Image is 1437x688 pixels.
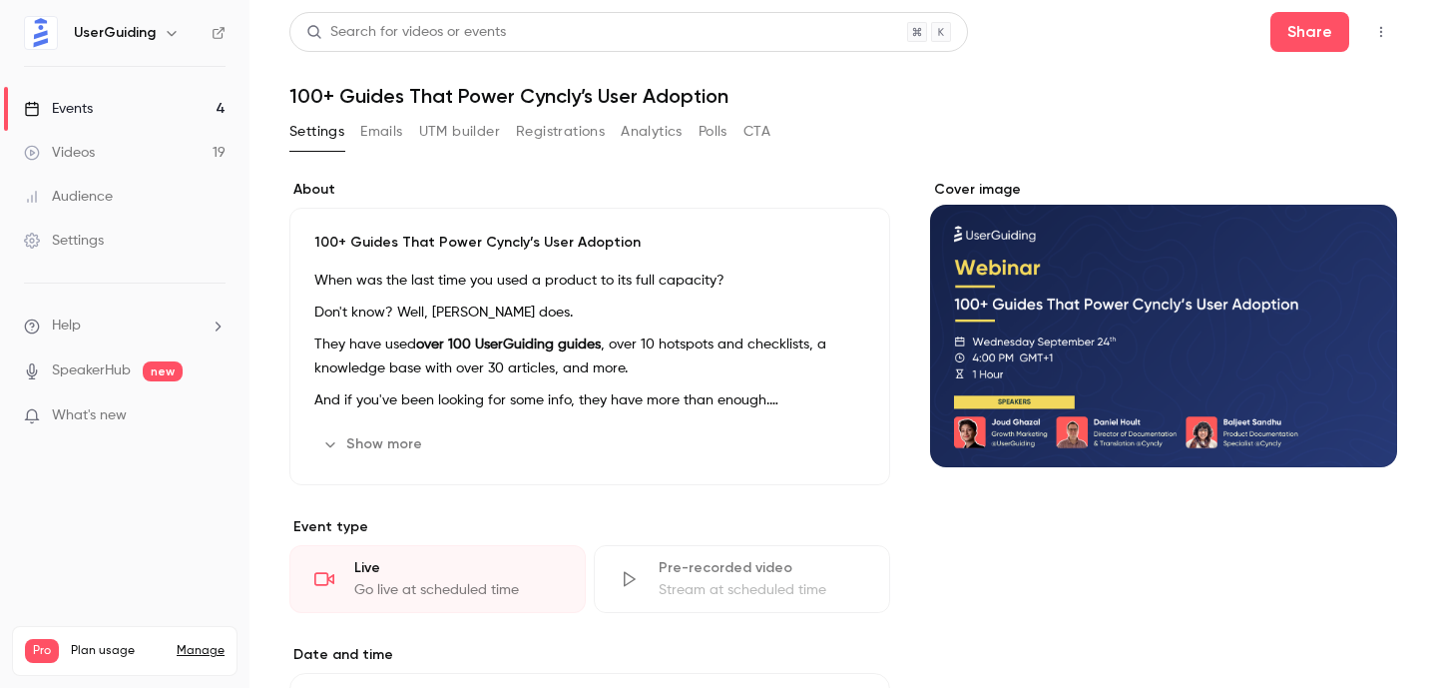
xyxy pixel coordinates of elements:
[202,407,226,425] iframe: Noticeable Trigger
[52,360,131,381] a: SpeakerHub
[360,116,402,148] button: Emails
[289,180,890,200] label: About
[24,316,226,337] li: help-dropdown-opener
[621,116,683,148] button: Analytics
[52,316,81,337] span: Help
[24,99,93,119] div: Events
[314,233,865,253] p: 100+ Guides That Power Cyncly’s User Adoption
[314,301,865,325] p: Don't know? Well, [PERSON_NAME] does.
[314,428,434,460] button: Show more
[24,143,95,163] div: Videos
[289,545,586,613] div: LiveGo live at scheduled time
[25,639,59,663] span: Pro
[354,580,561,600] div: Go live at scheduled time
[52,405,127,426] span: What's new
[743,116,770,148] button: CTA
[71,643,165,659] span: Plan usage
[930,180,1397,467] section: Cover image
[25,17,57,49] img: UserGuiding
[1270,12,1349,52] button: Share
[177,643,225,659] a: Manage
[24,187,113,207] div: Audience
[419,116,500,148] button: UTM builder
[24,231,104,251] div: Settings
[314,388,865,412] p: And if you've been looking for some info, they have more than enough.
[416,338,601,351] strong: over 100 UserGuiding guides
[289,645,890,665] label: Date and time
[659,558,865,578] div: Pre-recorded video
[289,84,1397,108] h1: 100+ Guides That Power Cyncly’s User Adoption
[659,580,865,600] div: Stream at scheduled time
[354,558,561,578] div: Live
[306,22,506,43] div: Search for videos or events
[314,269,865,293] p: When was the last time you used a product to its full capacity?
[74,23,156,43] h6: UserGuiding
[594,545,890,613] div: Pre-recorded videoStream at scheduled time
[143,361,183,381] span: new
[289,517,890,537] p: Event type
[516,116,605,148] button: Registrations
[699,116,727,148] button: Polls
[289,116,344,148] button: Settings
[314,333,865,380] p: They have used , over 10 hotspots and checklists, a knowledge base with over 30 articles, and more.
[930,180,1397,200] label: Cover image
